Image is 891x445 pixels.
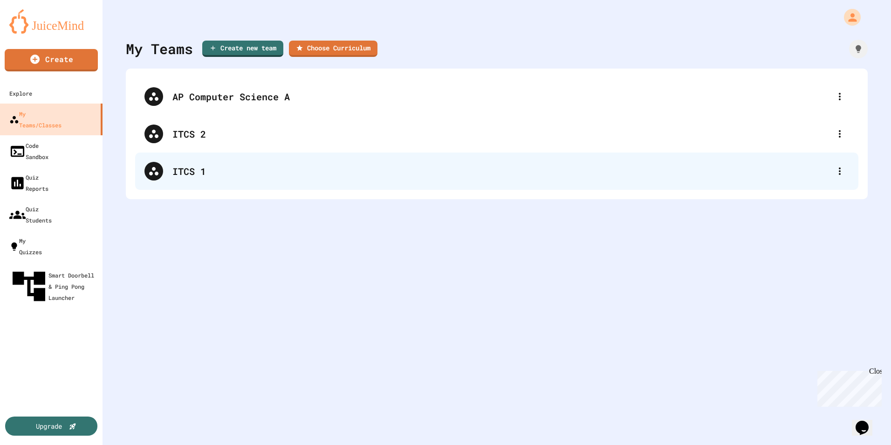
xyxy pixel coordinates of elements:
[36,421,62,431] div: Upgrade
[126,38,193,59] div: My Teams
[5,49,98,71] a: Create
[9,9,93,34] img: logo-orange.svg
[135,153,858,190] div: ITCS 1
[202,41,283,57] a: Create new team
[834,7,863,28] div: My Account
[289,41,377,57] a: Choose Curriculum
[172,90,830,104] div: AP Computer Science A
[9,267,99,306] div: Smart Doorbell & Ping Pong Launcher
[9,108,62,131] div: My Teams/Classes
[9,235,42,257] div: My Quizzes
[9,88,32,99] div: Explore
[852,408,882,436] iframe: chat widget
[4,4,64,59] div: Chat with us now!Close
[814,367,882,407] iframe: chat widget
[9,172,48,194] div: Quiz Reports
[135,78,858,115] div: AP Computer Science A
[9,203,52,226] div: Quiz Students
[9,140,48,162] div: Code Sandbox
[172,127,830,141] div: ITCS 2
[135,115,858,153] div: ITCS 2
[849,40,868,58] div: How it works
[172,164,830,178] div: ITCS 1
